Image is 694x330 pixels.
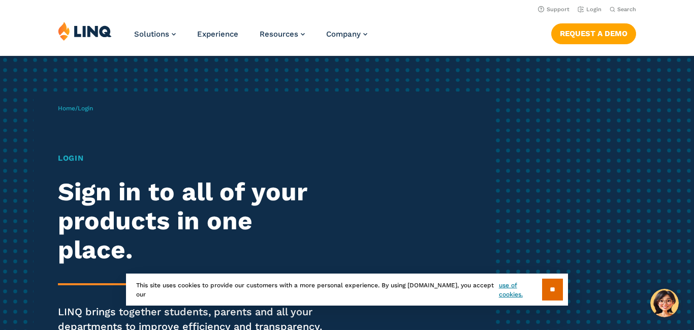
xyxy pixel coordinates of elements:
[538,6,570,13] a: Support
[260,29,298,39] span: Resources
[551,21,636,44] nav: Button Navigation
[197,29,238,39] a: Experience
[58,177,325,264] h2: Sign in to all of your products in one place.
[650,289,679,317] button: Hello, have a question? Let’s chat.
[134,29,176,39] a: Solutions
[134,21,367,55] nav: Primary Navigation
[499,281,542,299] a: use of cookies.
[58,105,93,112] span: /
[617,6,636,13] span: Search
[551,23,636,44] a: Request a Demo
[126,274,568,306] div: This site uses cookies to provide our customers with a more personal experience. By using [DOMAIN...
[58,153,325,164] h1: Login
[326,29,361,39] span: Company
[58,105,75,112] a: Home
[260,29,305,39] a: Resources
[578,6,602,13] a: Login
[78,105,93,112] span: Login
[134,29,169,39] span: Solutions
[610,6,636,13] button: Open Search Bar
[58,21,112,41] img: LINQ | K‑12 Software
[326,29,367,39] a: Company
